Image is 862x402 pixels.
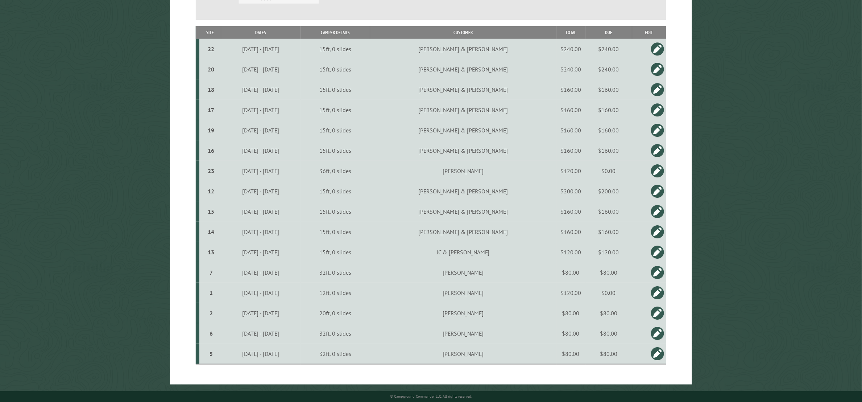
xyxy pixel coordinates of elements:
div: 14 [202,228,220,235]
div: 19 [202,127,220,134]
td: $160.00 [585,120,632,140]
div: [DATE] - [DATE] [222,167,300,175]
div: [DATE] - [DATE] [222,309,300,317]
div: 18 [202,86,220,93]
td: $160.00 [585,140,632,161]
div: [DATE] - [DATE] [222,330,300,337]
td: $160.00 [585,201,632,222]
div: 17 [202,106,220,114]
div: [DATE] - [DATE] [222,86,300,93]
td: 15ft, 0 slides [301,100,370,120]
td: $240.00 [556,59,585,79]
td: 12ft, 0 slides [301,283,370,303]
td: $80.00 [585,262,632,283]
div: 22 [202,45,220,53]
div: 23 [202,167,220,175]
td: 15ft, 0 slides [301,59,370,79]
div: 12 [202,188,220,195]
div: [DATE] - [DATE] [222,228,300,235]
td: $80.00 [585,344,632,364]
td: $80.00 [585,303,632,323]
div: [DATE] - [DATE] [222,45,300,53]
td: 32ft, 0 slides [301,262,370,283]
td: [PERSON_NAME] & [PERSON_NAME] [370,79,556,100]
td: $160.00 [556,100,585,120]
div: 5 [202,350,220,357]
div: 20 [202,66,220,73]
td: $120.00 [556,242,585,262]
td: [PERSON_NAME] [370,303,556,323]
th: Customer [370,26,556,39]
td: 15ft, 0 slides [301,181,370,201]
td: $200.00 [556,181,585,201]
th: Edit [632,26,666,39]
div: 16 [202,147,220,154]
div: 6 [202,330,220,337]
td: $240.00 [585,59,632,79]
td: $80.00 [556,303,585,323]
th: Camper Details [301,26,370,39]
div: [DATE] - [DATE] [222,289,300,296]
td: $160.00 [585,222,632,242]
td: $80.00 [556,344,585,364]
div: [DATE] - [DATE] [222,188,300,195]
td: 15ft, 0 slides [301,120,370,140]
div: [DATE] - [DATE] [222,249,300,256]
td: [PERSON_NAME] & [PERSON_NAME] [370,140,556,161]
td: $0.00 [585,161,632,181]
td: $160.00 [556,222,585,242]
div: [DATE] - [DATE] [222,147,300,154]
td: [PERSON_NAME] & [PERSON_NAME] [370,100,556,120]
td: $240.00 [556,39,585,59]
div: 2 [202,309,220,317]
td: [PERSON_NAME] & [PERSON_NAME] [370,59,556,79]
th: Total [556,26,585,39]
td: [PERSON_NAME] [370,323,556,344]
td: [PERSON_NAME] [370,161,556,181]
div: 15 [202,208,220,215]
td: [PERSON_NAME] & [PERSON_NAME] [370,222,556,242]
td: [PERSON_NAME] [370,262,556,283]
th: Due [585,26,632,39]
td: 36ft, 0 slides [301,161,370,181]
td: $160.00 [585,79,632,100]
td: $160.00 [556,79,585,100]
td: $0.00 [585,283,632,303]
td: 32ft, 0 slides [301,344,370,364]
td: 15ft, 0 slides [301,39,370,59]
td: 15ft, 0 slides [301,201,370,222]
th: Site [199,26,221,39]
td: $200.00 [585,181,632,201]
td: 15ft, 0 slides [301,242,370,262]
small: © Campground Commander LLC. All rights reserved. [390,394,472,399]
td: $80.00 [556,262,585,283]
td: [PERSON_NAME] & [PERSON_NAME] [370,39,556,59]
div: [DATE] - [DATE] [222,269,300,276]
td: 15ft, 0 slides [301,79,370,100]
td: [PERSON_NAME] [370,283,556,303]
td: [PERSON_NAME] & [PERSON_NAME] [370,120,556,140]
td: $80.00 [556,323,585,344]
td: $240.00 [585,39,632,59]
td: [PERSON_NAME] [370,344,556,364]
td: JC & [PERSON_NAME] [370,242,556,262]
td: 15ft, 0 slides [301,140,370,161]
div: 7 [202,269,220,276]
td: $120.00 [556,283,585,303]
td: $120.00 [585,242,632,262]
div: [DATE] - [DATE] [222,350,300,357]
td: [PERSON_NAME] & [PERSON_NAME] [370,181,556,201]
td: $160.00 [585,100,632,120]
div: [DATE] - [DATE] [222,208,300,215]
td: 32ft, 0 slides [301,323,370,344]
td: [PERSON_NAME] & [PERSON_NAME] [370,201,556,222]
div: 13 [202,249,220,256]
div: [DATE] - [DATE] [222,106,300,114]
td: $120.00 [556,161,585,181]
td: $160.00 [556,201,585,222]
td: $160.00 [556,120,585,140]
td: $160.00 [556,140,585,161]
div: [DATE] - [DATE] [222,66,300,73]
td: 20ft, 0 slides [301,303,370,323]
td: 15ft, 0 slides [301,222,370,242]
